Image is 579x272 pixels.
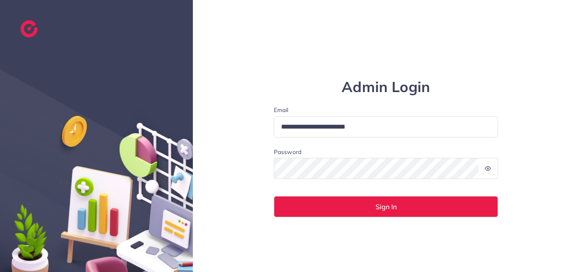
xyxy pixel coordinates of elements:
span: Sign In [376,203,397,210]
h1: Admin Login [274,79,498,96]
label: Email [274,106,498,114]
label: Password [274,148,301,156]
button: Sign In [274,196,498,217]
img: logo [20,20,38,37]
